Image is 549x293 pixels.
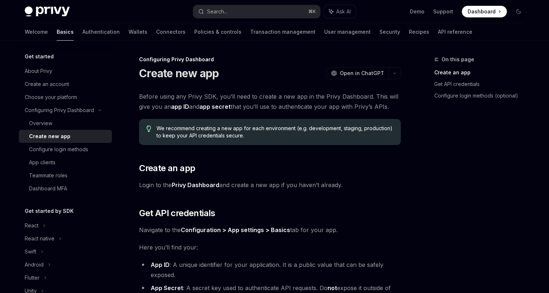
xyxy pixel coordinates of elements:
[438,23,472,41] a: API reference
[151,261,170,268] strong: App ID
[434,78,530,90] a: Get API credentials
[25,52,54,61] h5: Get started
[146,125,151,132] svg: Tip
[19,91,112,104] a: Choose your platform
[57,23,74,41] a: Basics
[156,125,394,139] span: We recommend creating a new app for each environment (e.g. development, staging, production) to k...
[340,70,384,77] span: Open in ChatGPT
[324,23,371,41] a: User management
[19,78,112,91] a: Create an account
[324,5,356,18] button: Ask AI
[29,132,70,141] div: Create new app
[409,23,429,41] a: Recipes
[139,180,401,190] span: Login to the and create a new app if you haven’t already.
[308,9,316,15] span: ⌘ K
[171,103,189,110] strong: app ID
[19,117,112,130] a: Overview
[25,106,94,115] div: Configuring Privy Dashboard
[25,247,36,256] div: Swift
[19,65,112,78] a: About Privy
[139,56,401,63] div: Configuring Privy Dashboard
[25,23,48,41] a: Welcome
[29,145,88,154] div: Configure login methods
[193,5,320,18] button: Search...⌘K
[513,6,524,17] button: Toggle dark mode
[139,207,215,219] span: Get API credentials
[25,93,77,102] div: Choose your platform
[29,184,67,193] div: Dashboard MFA
[19,169,112,182] a: Teammate roles
[151,284,183,292] strong: App Secret
[82,23,120,41] a: Authentication
[250,23,316,41] a: Transaction management
[25,234,54,243] div: React native
[326,67,389,79] button: Open in ChatGPT
[25,260,44,269] div: Android
[410,8,424,15] a: Demo
[139,260,401,280] li: : A unique identifier for your application. It is a public value that can be safely exposed.
[19,130,112,143] a: Create new app
[25,221,38,230] div: React
[172,181,219,189] a: Privy Dashboard
[199,103,231,110] strong: app secret
[181,226,290,234] a: Configuration > App settings > Basics
[379,23,400,41] a: Security
[29,171,68,180] div: Teammate roles
[25,7,70,17] img: dark logo
[462,6,507,17] a: Dashboard
[139,225,401,235] span: Navigate to the tab for your app.
[434,90,530,102] a: Configure login methods (optional)
[25,67,52,75] div: About Privy
[19,156,112,169] a: App clients
[433,8,453,15] a: Support
[25,80,69,88] div: Create an account
[434,67,530,78] a: Create an app
[25,273,40,282] div: Flutter
[328,284,337,292] strong: not
[336,8,351,15] span: Ask AI
[129,23,147,41] a: Wallets
[29,119,52,128] div: Overview
[139,67,219,80] h1: Create new app
[19,143,112,156] a: Configure login methods
[139,162,195,174] span: Create an app
[139,91,401,112] span: Before using any Privy SDK, you’ll need to create a new app in the Privy Dashboard. This will giv...
[468,8,496,15] span: Dashboard
[207,7,227,16] div: Search...
[442,55,474,64] span: On this page
[25,207,74,215] h5: Get started by SDK
[156,23,186,41] a: Connectors
[139,242,401,252] span: Here you’ll find your:
[19,182,112,195] a: Dashboard MFA
[29,158,56,167] div: App clients
[194,23,241,41] a: Policies & controls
